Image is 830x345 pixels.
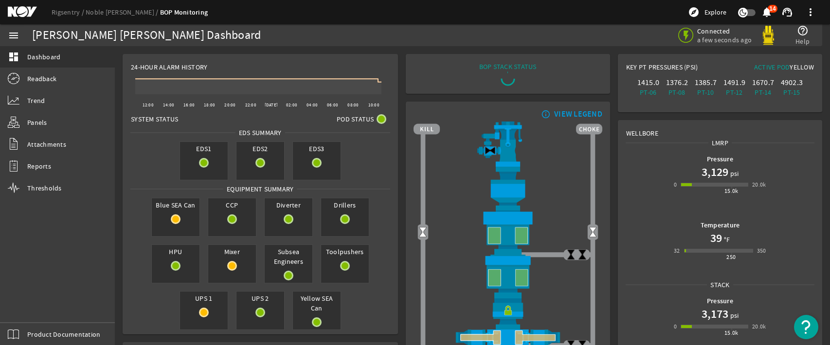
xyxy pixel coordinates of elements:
span: Product Documentation [27,329,100,339]
img: ValveClose.png [565,249,577,260]
span: psi [728,169,739,178]
text: 18:00 [204,102,215,108]
text: 16:00 [183,102,195,108]
span: Attachments [27,139,66,149]
div: 15.0k [724,328,739,338]
button: Explore [684,4,730,20]
h1: 39 [710,230,722,246]
div: [PERSON_NAME] [PERSON_NAME] Dashboard [32,31,261,40]
span: 24-Hour Alarm History [131,62,207,72]
h1: 3,129 [702,164,728,180]
span: Help [795,36,810,46]
mat-icon: support_agent [781,6,793,18]
span: Mixer [208,245,256,259]
div: 1491.9 [722,78,747,87]
span: EDS2 [236,142,284,155]
img: Valve2Open.png [417,226,428,238]
text: [DATE] [265,102,278,108]
span: Toolpushers [321,245,369,259]
span: UPS 2 [236,292,284,305]
button: more_vert [799,0,822,24]
div: 15.0k [724,186,739,196]
text: 06:00 [327,102,338,108]
img: RiserAdapter.png [414,121,602,167]
span: Dashboard [27,52,60,62]
span: Thresholds [27,183,62,193]
a: BOP Monitoring [160,8,208,17]
span: Diverter [265,198,312,212]
div: 32 [674,246,680,256]
div: PT-14 [751,87,776,97]
span: LMRP [708,138,732,148]
span: Trend [27,96,45,105]
span: Drillers [321,198,369,212]
img: Yellowpod.svg [758,26,778,45]
div: 4902.3 [779,78,804,87]
text: 12:00 [143,102,154,108]
text: 20:00 [224,102,235,108]
img: LowerAnnularOpen.png [414,255,602,298]
span: a few seconds ago [697,35,752,44]
span: Connected [697,27,752,35]
text: 10:00 [368,102,379,108]
span: Stack [707,280,733,290]
div: PT-10 [693,87,718,97]
span: Yellow [790,63,814,71]
span: psi [728,310,739,320]
img: ValveClose.png [577,249,588,260]
span: Yellow SEA Can [293,292,341,315]
span: Pod Status [337,114,374,124]
b: Pressure [707,296,733,306]
button: 14 [761,7,772,17]
mat-icon: dashboard [8,51,19,63]
span: Subsea Engineers [265,245,312,268]
b: Temperature [701,221,740,230]
div: PT-12 [722,87,747,97]
div: 250 [726,252,736,262]
span: CCP [208,198,256,212]
text: 14:00 [163,102,174,108]
text: 08:00 [347,102,359,108]
text: 02:00 [286,102,297,108]
div: 1376.2 [665,78,689,87]
img: UpperAnnularOpen.png [414,210,602,255]
div: PT-15 [779,87,804,97]
mat-icon: menu [8,30,19,41]
span: Active Pod [754,63,790,71]
mat-icon: help_outline [797,25,809,36]
div: PT-06 [636,87,661,97]
span: System Status [131,114,178,124]
img: RiserConnectorLock.png [414,298,602,329]
mat-icon: explore [688,6,700,18]
h1: 3,173 [702,306,728,322]
div: 350 [757,246,766,256]
b: Pressure [707,155,733,164]
div: 20.0k [752,180,766,190]
span: EDS1 [180,142,228,155]
div: VIEW LEGEND [554,109,602,119]
a: Rigsentry [52,8,86,17]
span: EDS3 [293,142,341,155]
span: Reports [27,161,51,171]
div: 1670.7 [751,78,776,87]
div: PT-08 [665,87,689,97]
span: Readback [27,74,56,84]
span: UPS 1 [180,292,228,305]
div: Key PT Pressures (PSI) [626,62,720,76]
div: 1385.7 [693,78,718,87]
div: 20.0k [752,322,766,331]
div: 0 [674,180,677,190]
div: 0 [674,322,677,331]
span: Panels [27,118,47,127]
div: 1415.0 [636,78,661,87]
span: Equipment Summary [223,184,297,194]
span: EDS SUMMARY [235,128,285,138]
button: Open Resource Center [794,315,818,339]
div: Wellbore [618,121,822,138]
mat-icon: notifications [761,6,773,18]
text: 22:00 [245,102,256,108]
a: Noble [PERSON_NAME] [86,8,160,17]
mat-icon: info_outline [539,110,551,118]
img: FlexJoint.png [414,167,602,210]
img: Valve2Close.png [485,145,496,156]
